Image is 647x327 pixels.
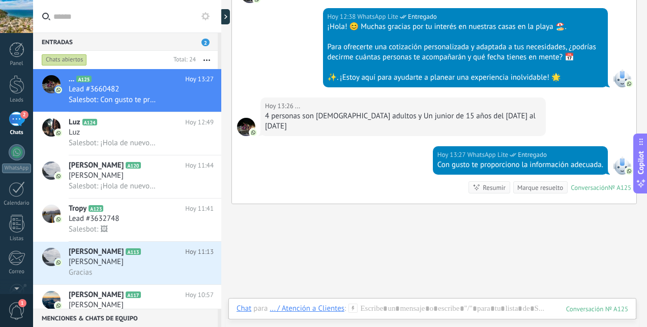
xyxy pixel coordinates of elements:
[18,299,26,307] span: 1
[626,168,633,175] img: com.amocrm.amocrmwa.svg
[185,117,214,127] span: Hoy 12:49
[33,69,221,112] a: avataricon...A125Hoy 13:27Lead #3660482Salesbot: Con gusto te proporciono la información adecuada.
[55,259,62,266] img: icon
[55,86,62,93] img: icon
[69,214,119,224] span: Lead #3632748
[328,22,604,32] div: ¡Hola! 😊 Muchas gracias por tu interés en nuestras casas en la playa 🏖️.
[69,95,158,105] span: Salesbot: Con gusto te proporciono la información adecuada.
[265,111,541,132] div: 4 personas son [DEMOGRAPHIC_DATA] adultos y Un junior de 15 años del [DATE] al [DATE]
[55,302,62,309] img: icon
[69,138,158,148] span: Salesbot: ¡Hola de nuevo! 😊 Para que puedas tener una mejor idea de lo que te espera, me encantar...
[2,200,32,207] div: Calendario
[33,112,221,155] a: avatariconLuzA124Hoy 12:49LuzSalesbot: ¡Hola de nuevo! 😊 Para que puedas tener una mejor idea de ...
[250,129,257,136] img: com.amocrm.amocrmwa.svg
[126,162,140,169] span: A120
[185,290,214,300] span: Hoy 10:57
[328,73,604,83] div: ✨. ¡Estoy aquí para ayudarte a planear una experiencia inolvidable! 🌟
[69,171,124,181] span: [PERSON_NAME]
[69,84,119,94] span: Lead #3660482
[265,101,295,111] div: Hoy 13:26
[328,12,358,22] div: Hoy 12:38
[358,12,398,22] span: WhatsApp Lite
[69,127,80,138] span: Luz
[33,309,218,327] div: Menciones & Chats de equipo
[69,160,124,171] span: [PERSON_NAME]
[185,74,214,84] span: Hoy 13:27
[608,183,631,192] div: № A125
[69,181,158,191] span: Salesbot: ¡Hola de nuevo! 😊 Para que puedas tener una mejor idea de lo que te espera, me encantar...
[2,236,32,242] div: Listas
[126,291,140,298] span: A117
[408,12,437,22] span: Entregado
[185,160,214,171] span: Hoy 11:44
[69,268,92,277] span: Gracias
[237,118,255,136] span: ...
[55,173,62,180] img: icon
[437,160,603,170] div: Con gusto te proporciono la información adecuada.
[571,183,608,192] div: Conversación
[82,119,97,125] span: A124
[483,183,506,192] div: Resumir
[69,117,80,127] span: Luz
[201,39,210,46] span: 2
[55,216,62,223] img: icon
[220,9,230,24] div: Mostrar
[69,300,124,310] span: [PERSON_NAME]
[196,51,218,69] button: Más
[69,224,108,234] span: Salesbot: 🖼
[33,32,218,51] div: Entradas
[33,199,221,241] a: avatariconTropyA123Hoy 11:41Lead #3632748Salesbot: 🖼
[69,247,124,257] span: [PERSON_NAME]
[55,129,62,137] img: icon
[2,129,32,136] div: Chats
[636,151,646,175] span: Copilot
[626,80,633,87] img: com.amocrm.amocrmwa.svg
[295,101,300,111] span: ...
[89,205,103,212] span: A123
[2,269,32,275] div: Correo
[613,69,631,87] span: WhatsApp Lite
[270,304,344,313] div: ... / Atención a Clientes
[69,257,124,267] span: [PERSON_NAME]
[76,76,91,82] span: A125
[33,242,221,284] a: avataricon[PERSON_NAME]A113Hoy 11:13[PERSON_NAME]Gracias
[69,74,74,84] span: ...
[328,42,604,62] div: Para ofrecerte una cotización personalizada y adaptada a tus necesidades, ¿podrías decirme cuánta...
[518,150,547,160] span: Entregado
[2,163,31,173] div: WhatsApp
[566,305,628,313] div: 125
[33,155,221,198] a: avataricon[PERSON_NAME]A120Hoy 11:44[PERSON_NAME]Salesbot: ¡Hola de nuevo! 😊 Para que puedas tene...
[42,54,87,66] div: Chats abiertos
[20,111,28,119] span: 2
[467,150,508,160] span: WhatsApp Lite
[344,304,346,314] span: :
[69,290,124,300] span: [PERSON_NAME]
[2,60,32,67] div: Panel
[169,55,196,65] div: Total: 24
[613,156,631,175] span: WhatsApp Lite
[185,247,214,257] span: Hoy 11:13
[437,150,467,160] div: Hoy 13:27
[2,97,32,104] div: Leads
[253,304,268,314] span: para
[185,204,214,214] span: Hoy 11:41
[69,204,86,214] span: Tropy
[517,183,563,192] div: Marque resuelto
[126,248,140,255] span: A113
